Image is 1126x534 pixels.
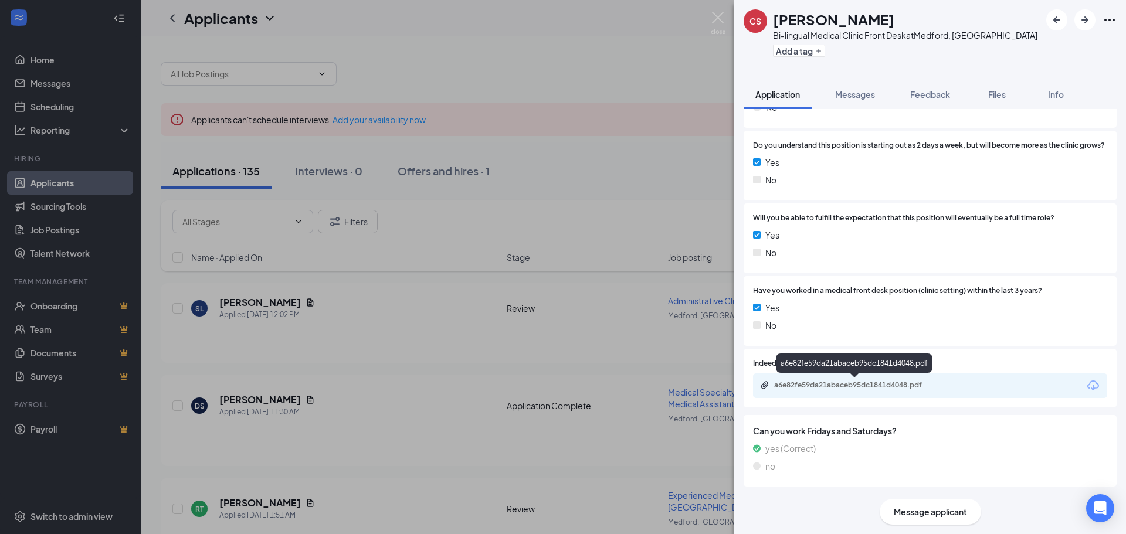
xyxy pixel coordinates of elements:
span: Yes [765,301,779,314]
a: Paperclipa6e82fe59da21abaceb95dc1841d4048.pdf [760,380,950,392]
span: Application [755,89,800,100]
svg: Download [1086,379,1100,393]
span: Yes [765,156,779,169]
button: ArrowLeftNew [1046,9,1067,30]
span: Can you work Fridays and Saturdays? [753,424,1107,437]
span: Messages [835,89,875,100]
button: PlusAdd a tag [773,45,825,57]
span: Will you be able to fulfill the expectation that this position will eventually be a full time role? [753,213,1054,224]
span: No [765,319,776,332]
svg: ArrowRight [1078,13,1092,27]
span: Files [988,89,1006,100]
h1: [PERSON_NAME] [773,9,894,29]
span: Indeed Resume [753,358,805,369]
svg: ArrowLeftNew [1050,13,1064,27]
div: a6e82fe59da21abaceb95dc1841d4048.pdf [776,353,932,373]
span: no [765,460,775,472]
span: Do you understand this position is starting out as 2 days a week, but will become more as the cli... [753,140,1105,151]
span: Message applicant [894,505,967,518]
span: Feedback [910,89,950,100]
svg: Paperclip [760,380,769,390]
div: Open Intercom Messenger [1086,494,1114,522]
span: No [765,174,776,186]
span: No [765,246,776,259]
div: Bi-lingual Medical Clinic Front Desk at Medford, [GEOGRAPHIC_DATA] [773,29,1037,41]
span: Yes [765,229,779,242]
span: yes (Correct) [765,442,816,455]
button: ArrowRight [1074,9,1096,30]
svg: Plus [815,47,822,55]
span: Have you worked in a medical front desk position (clinic setting) within the last 3 years? [753,285,1042,297]
span: Info [1048,89,1064,100]
div: a6e82fe59da21abaceb95dc1841d4048.pdf [774,380,938,390]
svg: Ellipses [1103,13,1117,27]
div: CS [749,15,761,27]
